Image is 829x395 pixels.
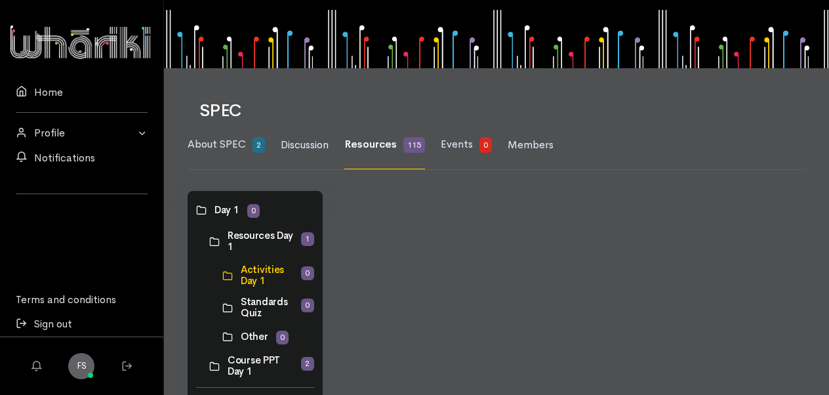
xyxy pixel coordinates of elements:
[68,353,94,379] a: FS
[188,121,265,169] a: About SPEC 2
[281,121,329,169] a: Discussion
[188,137,246,151] span: About SPEC
[199,102,790,121] h1: SPEC
[253,137,265,153] span: 2
[508,138,554,152] span: Members
[344,137,397,151] span: Resources
[403,137,425,153] span: 115
[479,137,492,153] span: 0
[441,121,492,169] a: Events 0
[441,137,473,151] span: Events
[16,202,148,228] div: Follow us on LinkedIn
[344,121,425,169] a: Resources 115
[81,212,82,213] iframe: LinkedIn Embedded Content
[508,121,554,169] a: Members
[281,138,329,152] span: Discussion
